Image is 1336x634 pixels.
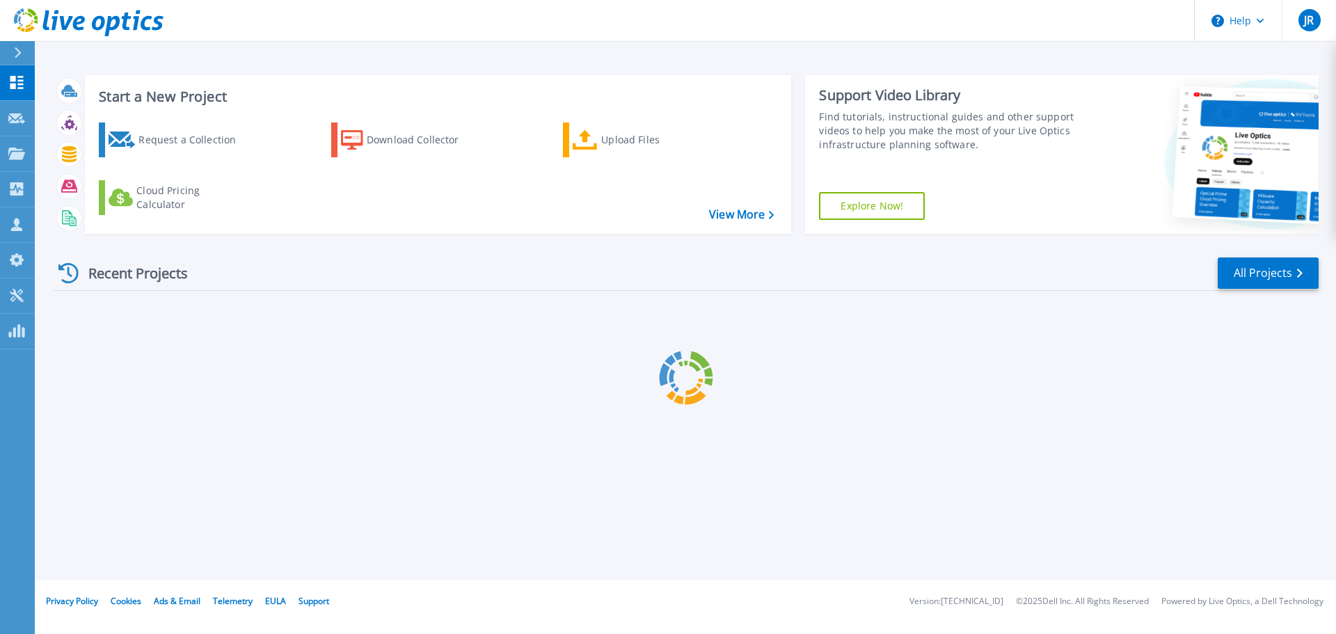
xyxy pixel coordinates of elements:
a: Cookies [111,595,141,607]
div: Cloud Pricing Calculator [136,184,248,212]
a: All Projects [1218,257,1319,289]
a: Ads & Email [154,595,200,607]
a: Explore Now! [819,192,925,220]
li: © 2025 Dell Inc. All Rights Reserved [1016,597,1149,606]
span: JR [1304,15,1314,26]
li: Powered by Live Optics, a Dell Technology [1161,597,1323,606]
div: Download Collector [367,126,478,154]
div: Upload Files [601,126,713,154]
a: Download Collector [331,122,486,157]
a: Support [299,595,329,607]
a: Telemetry [213,595,253,607]
li: Version: [TECHNICAL_ID] [909,597,1003,606]
a: View More [709,208,774,221]
a: Cloud Pricing Calculator [99,180,254,215]
a: Request a Collection [99,122,254,157]
a: Upload Files [563,122,718,157]
div: Request a Collection [138,126,250,154]
div: Support Video Library [819,86,1081,104]
h3: Start a New Project [99,89,774,104]
a: EULA [265,595,286,607]
div: Find tutorials, instructional guides and other support videos to help you make the most of your L... [819,110,1081,152]
div: Recent Projects [54,256,207,290]
a: Privacy Policy [46,595,98,607]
